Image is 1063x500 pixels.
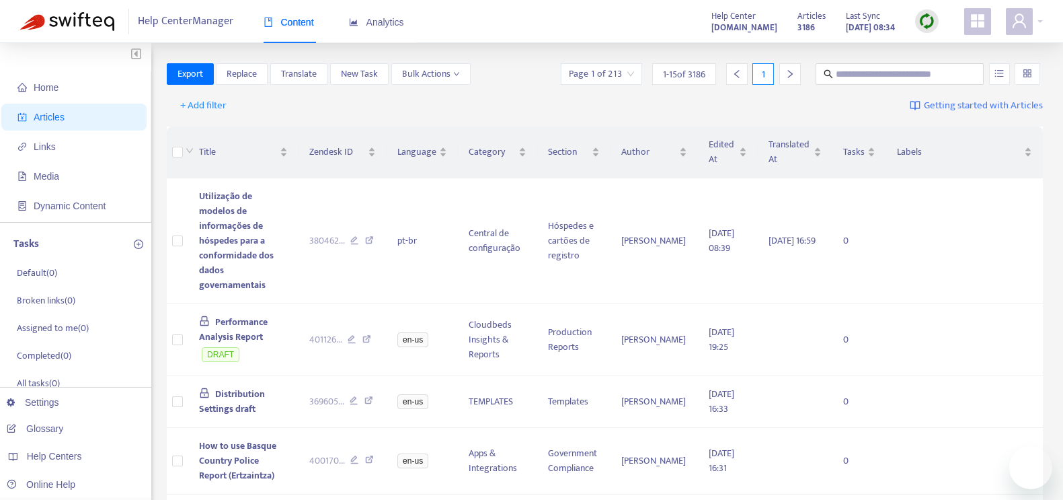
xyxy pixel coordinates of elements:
[711,20,777,35] strong: [DOMAIN_NAME]
[711,9,756,24] span: Help Center
[824,69,833,79] span: search
[458,304,537,376] td: Cloudbeds Insights & Reports
[34,82,58,93] span: Home
[832,178,886,304] td: 0
[188,127,298,178] th: Title
[832,376,886,428] td: 0
[34,171,59,182] span: Media
[769,137,811,167] span: Translated At
[199,316,210,326] span: lock
[843,145,865,159] span: Tasks
[989,63,1010,85] button: unordered-list
[186,147,194,155] span: down
[832,127,886,178] th: Tasks
[7,397,59,408] a: Settings
[910,95,1043,116] a: Getting started with Articles
[732,69,742,79] span: left
[397,145,436,159] span: Language
[17,321,89,335] p: Assigned to me ( 0 )
[138,9,233,34] span: Help Center Manager
[299,127,387,178] th: Zendesk ID
[17,293,75,308] p: Broken links ( 0 )
[281,67,317,81] span: Translate
[17,349,71,363] p: Completed ( 0 )
[264,17,314,28] span: Content
[309,394,344,409] span: 369605 ...
[698,127,758,178] th: Edited At
[180,98,227,114] span: + Add filter
[270,63,327,85] button: Translate
[387,178,458,304] td: pt-br
[20,12,114,31] img: Swifteq
[994,69,1004,78] span: unordered-list
[17,112,27,122] span: account-book
[458,376,537,428] td: TEMPLATES
[264,17,273,27] span: book
[709,324,734,355] span: [DATE] 19:25
[349,17,404,28] span: Analytics
[216,63,268,85] button: Replace
[1009,446,1052,489] iframe: Button to launch messaging window
[458,428,537,495] td: Apps & Integrations
[752,63,774,85] div: 1
[134,240,143,249] span: plus-circle
[970,13,986,29] span: appstore
[621,145,676,159] span: Author
[13,236,39,252] p: Tasks
[797,20,815,35] strong: 3186
[309,332,342,347] span: 401126 ...
[709,445,734,476] span: [DATE] 16:31
[769,233,816,248] span: [DATE] 16:59
[227,67,257,81] span: Replace
[402,67,460,81] span: Bulk Actions
[309,145,366,159] span: Zendesk ID
[537,304,611,376] td: Production Reports
[199,438,276,483] span: How to use Basque Country Police Report (Ertzaintza)
[453,71,460,77] span: down
[785,69,795,79] span: right
[309,234,345,248] span: 380462 ...
[758,127,832,178] th: Translated At
[349,17,358,27] span: area-chart
[846,9,880,24] span: Last Sync
[897,145,1021,159] span: Labels
[17,172,27,181] span: file-image
[910,100,920,111] img: image-link
[711,20,777,35] a: [DOMAIN_NAME]
[199,386,265,417] span: Distribution Settings draft
[537,178,611,304] td: Hóspedes e cartões de registro
[34,112,65,122] span: Articles
[7,423,63,434] a: Glossary
[397,454,428,468] span: en-us
[1011,13,1027,29] span: user
[709,386,734,417] span: [DATE] 16:33
[397,332,428,347] span: en-us
[199,188,274,293] span: Utilização de modelos de informações de hóspedes para a conformidade dos dados governamentais
[663,67,705,81] span: 1 - 15 of 3186
[34,141,56,152] span: Links
[309,454,345,468] span: 400170 ...
[199,388,210,398] span: lock
[17,376,60,390] p: All tasks ( 0 )
[537,428,611,495] td: Government Compliance
[167,63,214,85] button: Export
[199,314,268,345] span: Performance Analysis Report
[17,83,27,92] span: home
[170,95,237,116] button: + Add filter
[886,127,1043,178] th: Labels
[611,304,697,376] td: [PERSON_NAME]
[537,127,611,178] th: Section
[918,13,935,30] img: sync.dc5367851b00ba804db3.png
[832,304,886,376] td: 0
[17,201,27,211] span: container
[199,145,276,159] span: Title
[17,266,57,280] p: Default ( 0 )
[178,67,203,81] span: Export
[611,127,697,178] th: Author
[202,347,239,362] span: DRAFT
[797,9,826,24] span: Articles
[7,479,75,490] a: Online Help
[458,178,537,304] td: Central de configuração
[27,451,82,462] span: Help Centers
[469,145,515,159] span: Category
